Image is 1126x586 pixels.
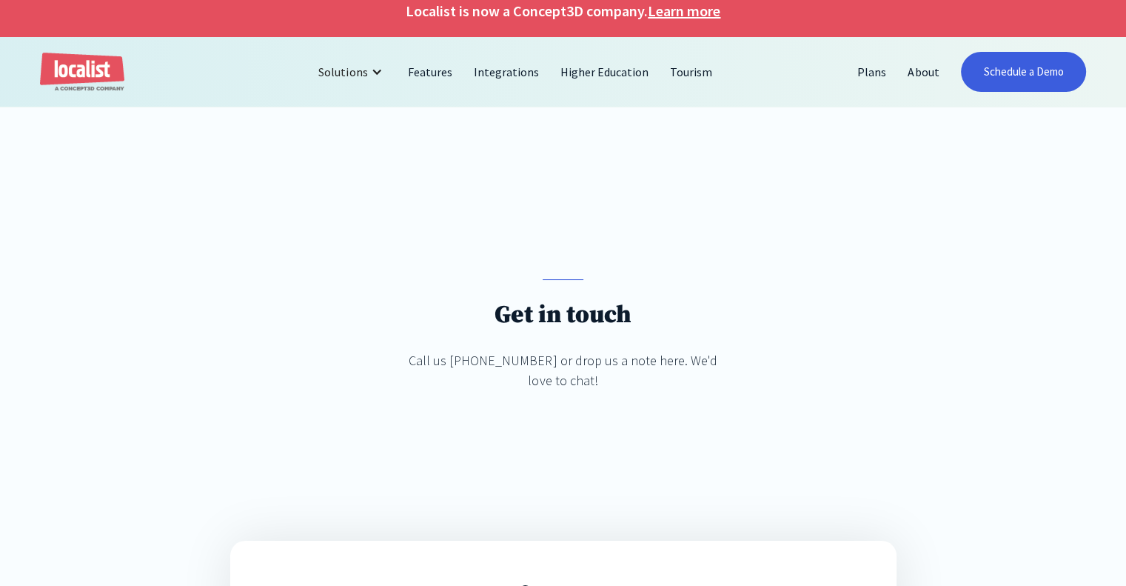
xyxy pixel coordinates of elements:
a: Plans [847,54,897,90]
a: Features [398,54,463,90]
a: home [40,53,124,92]
a: Tourism [660,54,723,90]
a: Schedule a Demo [961,52,1085,92]
div: Solutions [318,63,367,81]
span: Last name [253,1,298,13]
input: I agree to receive communications from Concept3D. [4,324,13,333]
div: Call us [PHONE_NUMBER] or drop us a note here. We'd love to chat! [402,350,724,390]
a: Higher Education [550,54,660,90]
a: Integrations [463,54,550,90]
a: About [897,54,950,90]
div: Solutions [307,54,397,90]
span: Job title [253,123,286,134]
h1: Get in touch [495,300,631,330]
span: Phone number [253,62,316,73]
p: I agree to receive communications from Concept3D. [19,322,258,334]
